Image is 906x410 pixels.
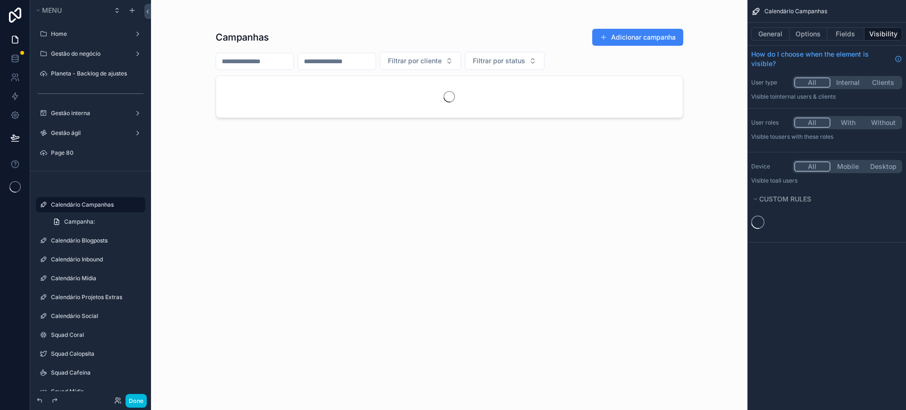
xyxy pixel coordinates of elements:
button: Fields [827,27,865,41]
span: How do I choose when the element is visible? [751,50,891,68]
label: Device [751,163,789,170]
label: Page 80 [51,149,140,157]
label: Home [51,30,126,38]
span: Menu [42,6,62,14]
label: Calendário Projetos Extras [51,293,140,301]
button: Without [865,117,901,128]
label: Gestão do negócio [51,50,126,58]
label: Calendário Mídia [51,275,140,282]
label: Squad Mídia [51,388,140,395]
label: User roles [751,119,789,126]
button: Visibility [864,27,902,41]
label: User type [751,79,789,86]
button: Internal [830,77,866,88]
button: Mobile [830,161,866,172]
span: all users [775,177,797,184]
p: Visible to [751,93,902,100]
label: Planeta - Backlog de ajustes [51,70,140,77]
button: With [830,117,866,128]
button: General [751,27,789,41]
p: Visible to [751,133,902,141]
span: Custom rules [759,195,811,203]
label: Squad Calopsita [51,350,140,358]
button: Options [789,27,827,41]
label: Gestão ágil [51,129,126,137]
label: Calendário Social [51,312,140,320]
button: Desktop [865,161,901,172]
button: Hidden pages [34,198,142,211]
label: Squad Cafeína [51,369,140,377]
span: Calendário Campanhas [764,8,827,15]
label: Calendário Inbound [51,256,140,263]
button: All [794,117,830,128]
a: Campanha: [47,214,145,229]
p: Visible to [751,177,902,184]
a: How do I choose when the element is visible? [751,50,902,68]
label: Calendário Campanhas [51,201,140,209]
span: Users with these roles [775,133,833,140]
label: Squad Coral [51,331,140,339]
button: Done [126,394,147,408]
span: Campanha: [64,218,95,226]
button: All [794,161,830,172]
label: Calendário Blogposts [51,237,140,244]
span: Internal users & clients [775,93,836,100]
label: Gestão interna [51,109,126,117]
button: Menu [34,4,108,17]
button: All [794,77,830,88]
button: Custom rules [751,192,897,206]
button: Clients [865,77,901,88]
